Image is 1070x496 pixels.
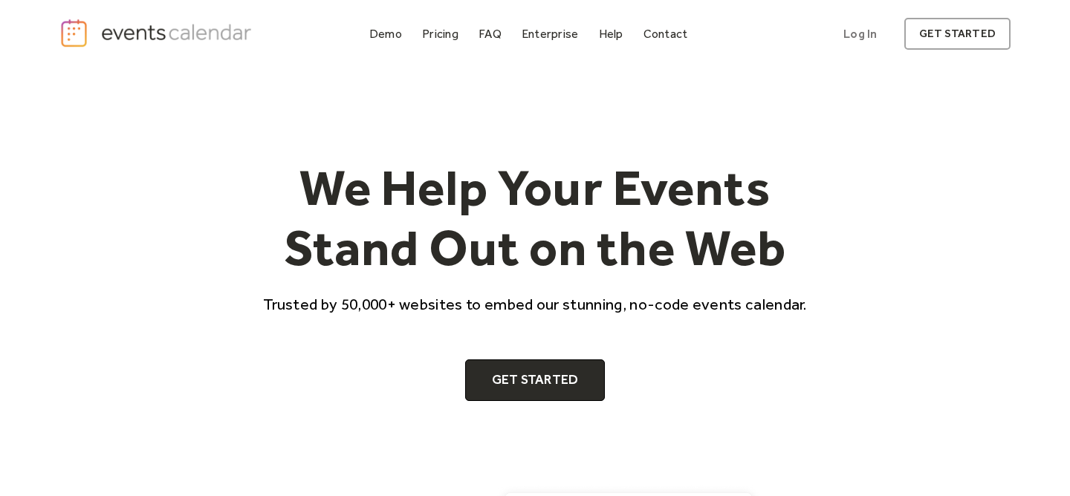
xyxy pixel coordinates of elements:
[904,18,1011,50] a: get started
[829,18,892,50] a: Log In
[59,18,256,48] a: home
[465,359,606,401] a: Get Started
[250,157,820,278] h1: We Help Your Events Stand Out on the Web
[416,24,464,44] a: Pricing
[369,30,402,38] div: Demo
[599,30,623,38] div: Help
[479,30,502,38] div: FAQ
[473,24,508,44] a: FAQ
[593,24,629,44] a: Help
[250,293,820,315] p: Trusted by 50,000+ websites to embed our stunning, no-code events calendar.
[363,24,408,44] a: Demo
[643,30,688,38] div: Contact
[516,24,584,44] a: Enterprise
[422,30,458,38] div: Pricing
[638,24,694,44] a: Contact
[522,30,578,38] div: Enterprise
